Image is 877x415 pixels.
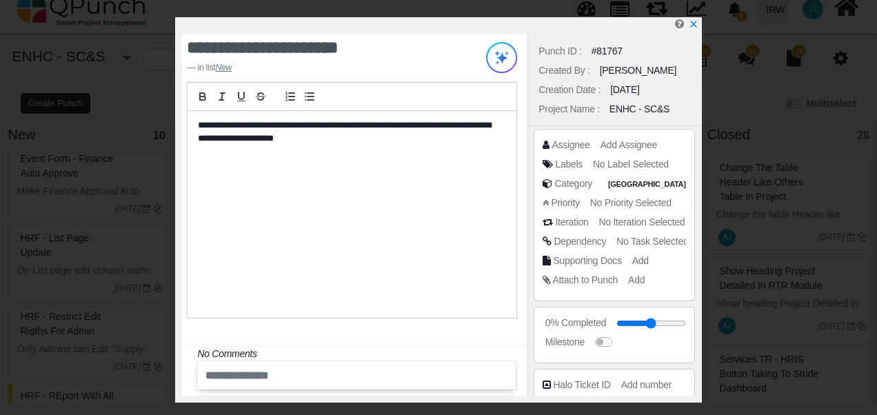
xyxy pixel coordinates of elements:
div: Halo Ticket ID [553,378,610,392]
i: Edit Punch [675,19,684,29]
span: No Priority Selected [590,197,672,208]
div: Category [554,176,592,191]
div: Iteration [555,215,588,230]
div: Assignee [552,138,589,152]
span: Pakistan [605,179,689,190]
div: Creation Date : [538,83,601,97]
div: Milestone [545,335,585,350]
div: Attach to Punch [552,273,618,287]
div: Dependency [554,234,606,249]
svg: x [689,19,698,29]
div: Punch ID : [538,44,582,59]
span: No Task Selected [616,236,688,247]
a: x [689,19,698,30]
div: Loading... [743,14,816,40]
span: No Iteration Selected [599,216,685,227]
span: Add [632,255,649,266]
div: Priority [551,196,579,210]
img: Try writing with AI [486,42,517,73]
div: 0% Completed [545,316,606,330]
div: Supporting Docs [553,254,621,268]
div: [DATE] [610,83,639,97]
u: New [215,63,232,72]
span: Add number [621,379,672,390]
div: Created By : [538,63,589,78]
div: ENHC - SC&S [609,102,669,117]
span: No Label Selected [593,159,669,170]
footer: in list [187,61,458,74]
div: Project Name : [538,102,600,117]
span: Add [628,274,645,285]
span: Add Assignee [601,139,657,150]
div: [PERSON_NAME] [600,63,677,78]
div: #81767 [592,44,623,59]
div: Labels [555,157,583,172]
cite: Source Title [215,63,232,72]
i: No Comments [197,348,256,359]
